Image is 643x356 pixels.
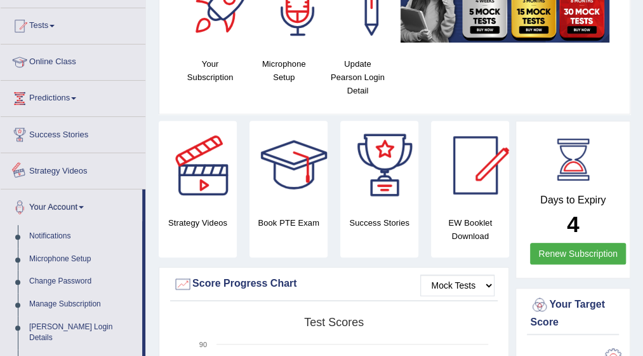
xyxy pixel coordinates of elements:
[567,212,579,236] b: 4
[1,153,145,185] a: Strategy Videos
[23,248,142,271] a: Microphone Setup
[253,57,314,84] h4: Microphone Setup
[199,341,207,348] text: 90
[530,243,626,264] a: Renew Subscription
[23,270,142,293] a: Change Password
[1,117,145,149] a: Success Stories
[23,293,142,316] a: Manage Subscription
[530,195,616,206] h4: Days to Expiry
[431,216,509,243] h4: EW Booklet Download
[304,316,364,329] tspan: Test scores
[1,8,145,40] a: Tests
[340,216,418,229] h4: Success Stories
[1,81,145,113] a: Predictions
[180,57,241,84] h4: Your Subscription
[249,216,328,229] h4: Book PTE Exam
[1,44,145,76] a: Online Class
[173,275,494,294] div: Score Progress Chart
[327,57,388,97] h4: Update Pearson Login Detail
[1,189,142,221] a: Your Account
[23,316,142,350] a: [PERSON_NAME] Login Details
[23,225,142,248] a: Notifications
[530,296,616,330] div: Your Target Score
[159,216,237,229] h4: Strategy Videos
